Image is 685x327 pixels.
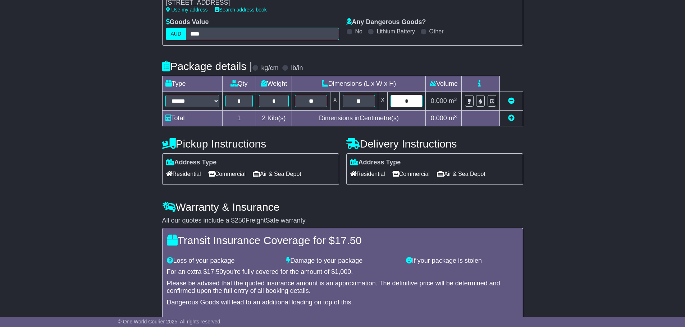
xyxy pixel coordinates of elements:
[253,168,301,179] span: Air & Sea Depot
[378,92,387,111] td: x
[162,60,252,72] h4: Package details |
[449,97,457,104] span: m
[118,319,222,324] span: © One World Courier 2025. All rights reserved.
[162,76,222,92] td: Type
[402,257,522,265] div: If your package is stolen
[335,268,351,275] span: 1,000
[163,257,283,265] div: Loss of your package
[166,18,209,26] label: Goods Value
[376,28,415,35] label: Lithium Battery
[208,168,246,179] span: Commercial
[261,64,278,72] label: kg/cm
[162,138,339,150] h4: Pickup Instructions
[256,76,292,92] td: Weight
[335,234,362,246] span: 17.50
[350,168,385,179] span: Residential
[431,97,447,104] span: 0.000
[292,111,426,126] td: Dimensions in Centimetre(s)
[256,111,292,126] td: Kilo(s)
[392,168,430,179] span: Commercial
[166,28,186,40] label: AUD
[346,18,426,26] label: Any Dangerous Goods?
[167,280,519,295] div: Please be advised that the quoted insurance amount is an approximation. The definitive price will...
[162,201,523,213] h4: Warranty & Insurance
[426,76,462,92] td: Volume
[162,217,523,225] div: All our quotes include a $ FreightSafe warranty.
[292,76,426,92] td: Dimensions (L x W x H)
[166,7,208,13] a: Use my address
[350,159,401,167] label: Address Type
[167,234,519,246] h4: Transit Insurance Coverage for $
[207,268,223,275] span: 17.50
[162,111,222,126] td: Total
[167,299,519,307] div: Dangerous Goods will lead to an additional loading on top of this.
[330,92,340,111] td: x
[449,115,457,122] span: m
[222,111,256,126] td: 1
[222,76,256,92] td: Qty
[166,168,201,179] span: Residential
[454,97,457,102] sup: 3
[283,257,402,265] div: Damage to your package
[508,115,515,122] a: Add new item
[508,97,515,104] a: Remove this item
[346,138,523,150] h4: Delivery Instructions
[355,28,362,35] label: No
[291,64,303,72] label: lb/in
[166,159,217,167] label: Address Type
[262,115,265,122] span: 2
[167,268,519,276] div: For an extra $ you're fully covered for the amount of $ .
[429,28,444,35] label: Other
[431,115,447,122] span: 0.000
[454,114,457,119] sup: 3
[235,217,246,224] span: 250
[437,168,485,179] span: Air & Sea Depot
[215,7,267,13] a: Search address book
